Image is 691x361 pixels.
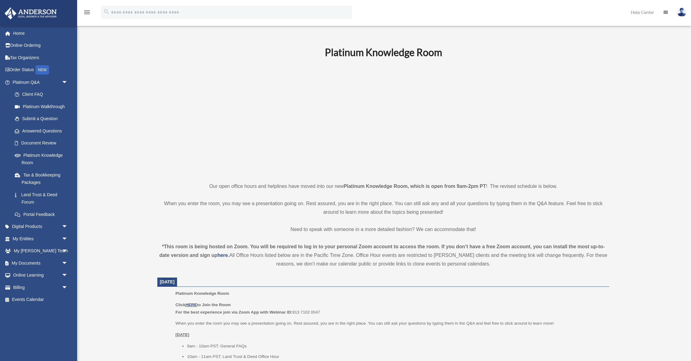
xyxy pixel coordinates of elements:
[9,149,74,169] a: Platinum Knowledge Room
[157,225,609,234] p: Need to speak with someone in a more detailed fashion? We can accommodate that!
[291,67,476,171] iframe: 231110_Toby_KnowledgeRoom
[4,281,77,294] a: Billingarrow_drop_down
[9,189,77,208] a: Land Trust & Deed Forum
[4,269,77,282] a: Online Learningarrow_drop_down
[4,245,77,257] a: My [PERSON_NAME] Teamarrow_drop_down
[157,182,609,191] p: Our open office hours and helplines have moved into our new ! The revised schedule is below.
[228,253,229,258] strong: .
[4,257,77,269] a: My Documentsarrow_drop_down
[62,269,74,282] span: arrow_drop_down
[9,169,77,189] a: Tax & Bookkeeping Packages
[677,8,686,17] img: User Pic
[185,302,197,307] a: HERE
[62,76,74,89] span: arrow_drop_down
[9,137,77,149] a: Document Review
[3,7,59,19] img: Anderson Advisors Platinum Portal
[62,281,74,294] span: arrow_drop_down
[157,199,609,217] p: When you enter the room, you may see a presentation going on. Rest assured, you are in the right ...
[62,233,74,245] span: arrow_drop_down
[62,221,74,233] span: arrow_drop_down
[35,65,49,75] div: NEW
[4,27,77,39] a: Home
[4,76,77,88] a: Platinum Q&Aarrow_drop_down
[83,9,91,16] i: menu
[62,257,74,270] span: arrow_drop_down
[176,291,229,296] span: Platinum Knowledge Room
[83,11,91,16] a: menu
[9,88,77,101] a: Client FAQ
[160,279,175,284] span: [DATE]
[176,320,605,327] p: When you enter the room you may see a presentation going on. Rest assured, you are in the right p...
[217,253,228,258] a: here
[9,208,77,221] a: Portal Feedback
[9,113,77,125] a: Submit a Question
[176,310,292,314] b: For the best experience join via Zoom App with Webinar ID:
[4,294,77,306] a: Events Calendar
[187,353,605,360] li: 10am - 11am PST: Land Trust & Deed Office Hour
[187,343,605,350] li: 9am - 10am PST: General FAQs
[4,51,77,64] a: Tax Organizers
[325,46,442,58] b: Platinum Knowledge Room
[9,125,77,137] a: Answered Questions
[176,332,189,337] u: [DATE]
[157,242,609,268] div: All Office Hours listed below are in the Pacific Time Zone. Office Hour events are restricted to ...
[344,184,486,189] strong: Platinum Knowledge Room, which is open from 9am-2pm PT
[159,244,605,258] strong: *This room is being hosted on Zoom. You will be required to log in to your personal Zoom account ...
[62,245,74,258] span: arrow_drop_down
[176,302,231,307] b: Click to Join the Room
[4,221,77,233] a: Digital Productsarrow_drop_down
[4,39,77,52] a: Online Ordering
[103,8,110,15] i: search
[4,233,77,245] a: My Entitiesarrow_drop_down
[9,100,77,113] a: Platinum Walkthrough
[176,301,605,316] p: 913 7102 0047
[4,64,77,76] a: Order StatusNEW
